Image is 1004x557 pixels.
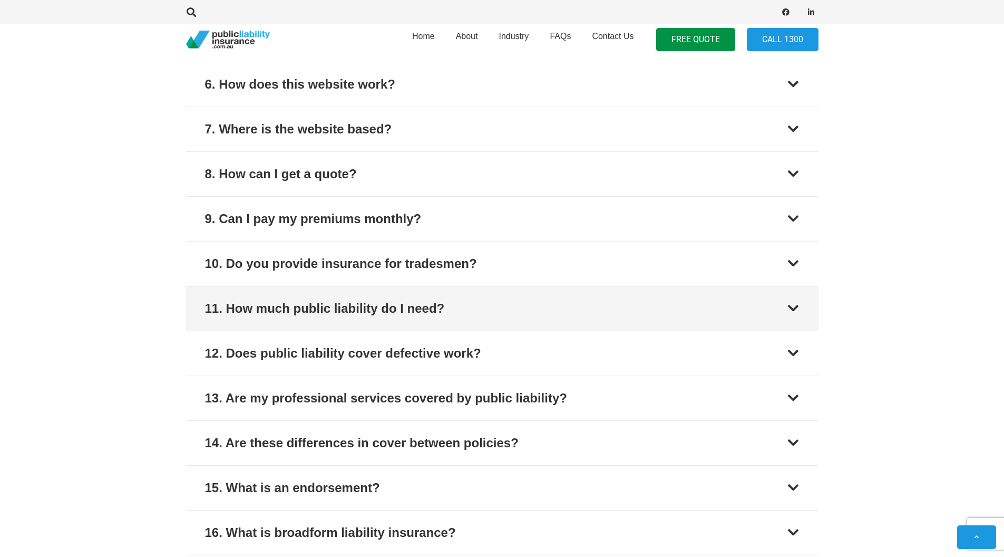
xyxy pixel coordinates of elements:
[804,5,818,20] a: LinkedIn
[186,107,818,151] button: 7. Where is the website based?
[592,32,633,41] span: Contact Us
[205,299,445,318] div: 11. How much public liability do I need?
[550,32,571,41] span: FAQs
[186,331,818,376] button: 12. Does public liability cover defective work?
[412,32,435,41] span: Home
[747,28,818,52] a: Call 1300
[205,389,567,408] div: 13. Are my professional services covered by public liability?
[402,21,445,59] a: Home
[186,421,818,465] button: 14. Are these differences in cover between policies?
[186,62,818,107] button: 6. How does this website work?
[778,5,793,20] a: Facebook
[205,478,380,497] div: 15. What is an endorsement?
[205,165,357,184] div: 8. How can I get a quote?
[186,31,270,49] a: pli_logotransparent
[656,28,735,52] a: FREE QUOTE
[186,376,818,420] button: 13. Are my professional services covered by public liability?
[205,434,519,453] div: 14. Are these differences in cover between policies?
[205,254,477,273] div: 10. Do you provide insurance for tradesmen?
[181,7,202,17] a: Search
[488,21,539,59] a: Industry
[205,209,422,228] div: 9. Can I pay my premiums monthly?
[581,21,644,59] a: Contact Us
[205,344,481,363] div: 12. Does public liability cover defective work?
[445,21,489,59] a: About
[186,152,818,196] button: 8. How can I get a quote?
[186,197,818,241] button: 9. Can I pay my premiums monthly?
[186,466,818,510] button: 15. What is an endorsement?
[186,511,818,555] button: 16. What is broadform liability insurance?
[499,32,529,41] span: Industry
[205,120,392,139] div: 7. Where is the website based?
[186,286,818,331] button: 11. How much public liability do I need?
[186,242,818,286] button: 10. Do you provide insurance for tradesmen?
[957,525,996,549] a: Back to top
[205,75,395,94] div: 6. How does this website work?
[539,21,581,59] a: FAQs
[456,32,478,41] span: About
[205,523,456,542] div: 16. What is broadform liability insurance?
